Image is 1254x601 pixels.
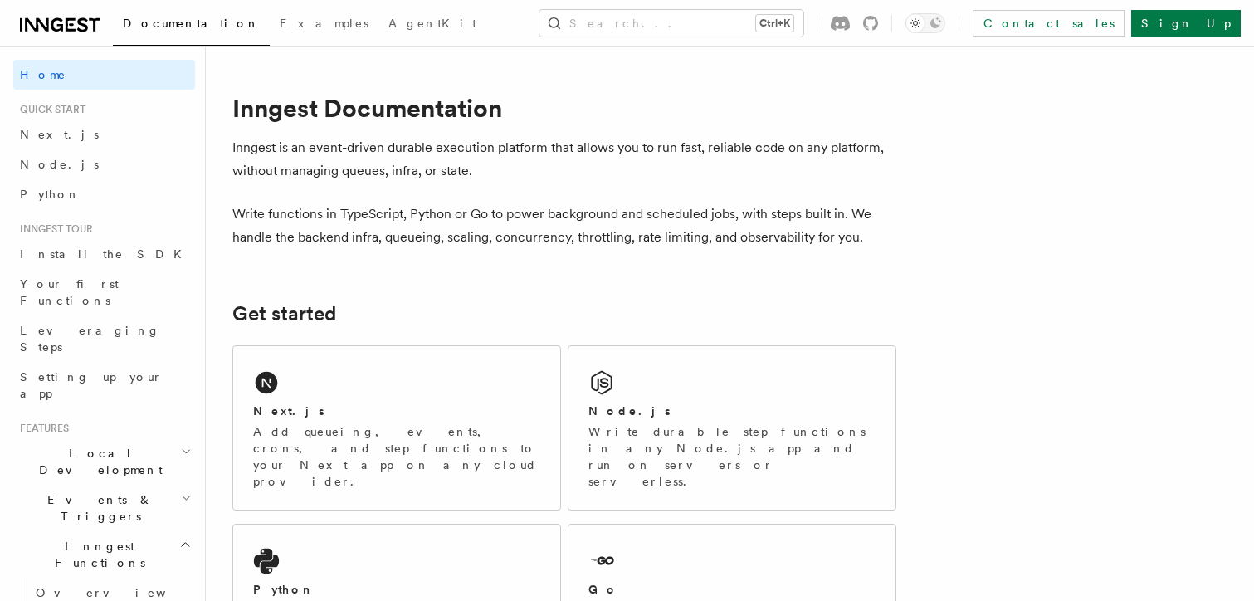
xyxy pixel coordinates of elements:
span: Events & Triggers [13,491,181,525]
a: Install the SDK [13,239,195,269]
span: Next.js [20,128,99,141]
a: Setting up your app [13,362,195,408]
kbd: Ctrl+K [756,15,793,32]
a: Python [13,179,195,209]
p: Write durable step functions in any Node.js app and run on servers or serverless. [588,423,876,490]
button: Toggle dark mode [905,13,945,33]
span: Overview [36,586,207,599]
a: Node.js [13,149,195,179]
span: Examples [280,17,368,30]
span: AgentKit [388,17,476,30]
a: Next.js [13,120,195,149]
span: Your first Functions [20,277,119,307]
h2: Next.js [253,403,324,419]
span: Documentation [123,17,260,30]
a: Contact sales [973,10,1125,37]
button: Inngest Functions [13,531,195,578]
span: Inngest tour [13,222,93,236]
span: Local Development [13,445,181,478]
a: Get started [232,302,336,325]
span: Node.js [20,158,99,171]
span: Quick start [13,103,85,116]
a: Documentation [113,5,270,46]
span: Python [20,188,81,201]
button: Events & Triggers [13,485,195,531]
p: Inngest is an event-driven durable execution platform that allows you to run fast, reliable code ... [232,136,896,183]
button: Local Development [13,438,195,485]
a: Sign Up [1131,10,1241,37]
span: Leveraging Steps [20,324,160,354]
p: Write functions in TypeScript, Python or Go to power background and scheduled jobs, with steps bu... [232,203,896,249]
a: Leveraging Steps [13,315,195,362]
span: Features [13,422,69,435]
span: Inngest Functions [13,538,179,571]
button: Search...Ctrl+K [539,10,803,37]
a: Your first Functions [13,269,195,315]
span: Home [20,66,66,83]
a: Next.jsAdd queueing, events, crons, and step functions to your Next app on any cloud provider. [232,345,561,511]
h2: Go [588,581,618,598]
h2: Node.js [588,403,671,419]
a: Home [13,60,195,90]
p: Add queueing, events, crons, and step functions to your Next app on any cloud provider. [253,423,540,490]
a: Examples [270,5,378,45]
h1: Inngest Documentation [232,93,896,123]
span: Install the SDK [20,247,192,261]
span: Setting up your app [20,370,163,400]
h2: Python [253,581,315,598]
a: AgentKit [378,5,486,45]
a: Node.jsWrite durable step functions in any Node.js app and run on servers or serverless. [568,345,896,511]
